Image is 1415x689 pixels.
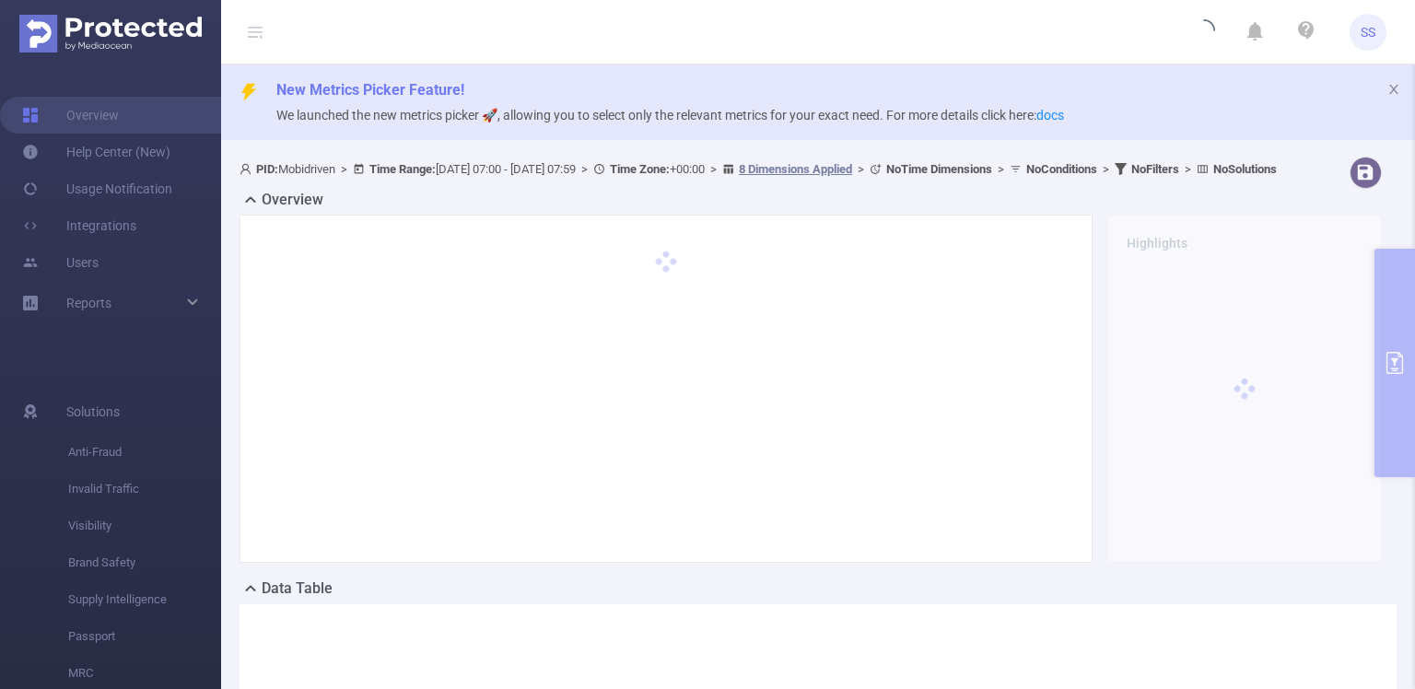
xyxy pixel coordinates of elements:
[256,162,278,176] b: PID:
[1026,162,1097,176] b: No Conditions
[1193,19,1215,45] i: icon: loading
[1179,162,1197,176] span: >
[335,162,353,176] span: >
[262,189,323,211] h2: Overview
[1097,162,1115,176] span: >
[22,97,119,134] a: Overview
[705,162,722,176] span: >
[68,471,221,508] span: Invalid Traffic
[68,544,221,581] span: Brand Safety
[1131,162,1179,176] b: No Filters
[19,15,202,53] img: Protected Media
[66,285,111,321] a: Reports
[240,163,256,175] i: icon: user
[610,162,670,176] b: Time Zone:
[68,508,221,544] span: Visibility
[22,170,172,207] a: Usage Notification
[1387,79,1400,99] button: icon: close
[66,393,120,430] span: Solutions
[852,162,870,176] span: >
[576,162,593,176] span: >
[68,581,221,618] span: Supply Intelligence
[68,618,221,655] span: Passport
[240,162,1277,176] span: Mobidriven [DATE] 07:00 - [DATE] 07:59 +00:00
[66,296,111,310] span: Reports
[22,244,99,281] a: Users
[262,578,333,600] h2: Data Table
[240,83,258,101] i: icon: thunderbolt
[886,162,992,176] b: No Time Dimensions
[1361,14,1375,51] span: SS
[1213,162,1277,176] b: No Solutions
[276,81,464,99] span: New Metrics Picker Feature!
[276,108,1064,123] span: We launched the new metrics picker 🚀, allowing you to select only the relevant metrics for your e...
[739,162,852,176] u: 8 Dimensions Applied
[68,434,221,471] span: Anti-Fraud
[1036,108,1064,123] a: docs
[22,207,136,244] a: Integrations
[992,162,1010,176] span: >
[22,134,170,170] a: Help Center (New)
[369,162,436,176] b: Time Range:
[1387,83,1400,96] i: icon: close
